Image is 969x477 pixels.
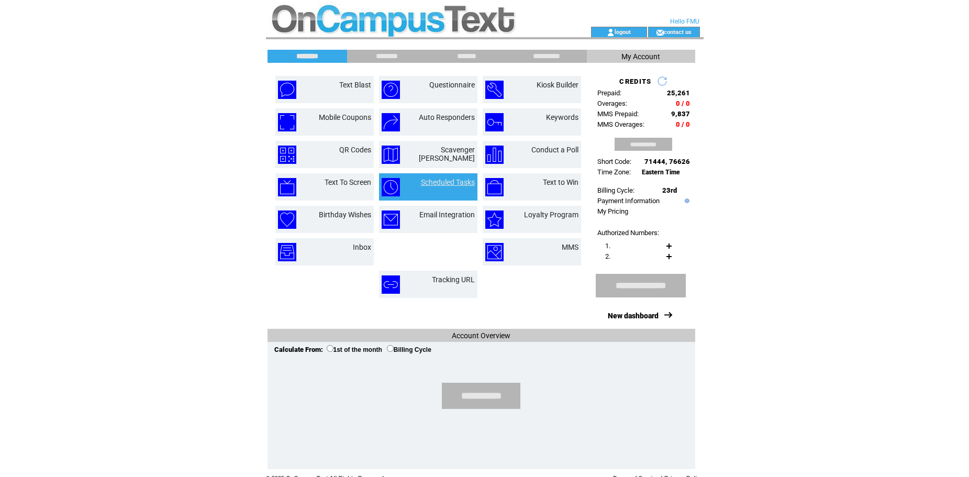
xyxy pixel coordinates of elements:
[605,252,610,260] span: 2.
[421,178,475,186] a: Scheduled Tasks
[524,210,578,219] a: Loyalty Program
[597,207,628,215] a: My Pricing
[667,89,690,97] span: 25,261
[664,28,692,35] a: contact us
[485,81,504,99] img: kiosk-builder.png
[531,146,578,154] a: Conduct a Poll
[382,210,400,229] img: email-integration.png
[278,146,296,164] img: qr-codes.png
[537,81,578,89] a: Kiosk Builder
[278,178,296,196] img: text-to-screen.png
[274,346,323,353] span: Calculate From:
[339,81,371,89] a: Text Blast
[278,113,296,131] img: mobile-coupons.png
[597,186,634,194] span: Billing Cycle:
[644,158,690,165] span: 71444, 76626
[327,346,382,353] label: 1st of the month
[543,178,578,186] a: Text to Win
[682,198,689,203] img: help.gif
[485,210,504,229] img: loyalty-program.png
[670,18,699,25] span: Hello FMU
[597,89,621,97] span: Prepaid:
[597,120,644,128] span: MMS Overages:
[562,243,578,251] a: MMS
[382,178,400,196] img: scheduled-tasks.png
[485,146,504,164] img: conduct-a-poll.png
[676,120,690,128] span: 0 / 0
[339,146,371,154] a: QR Codes
[327,345,333,352] input: 1st of the month
[387,346,431,353] label: Billing Cycle
[319,210,371,219] a: Birthday Wishes
[419,113,475,121] a: Auto Responders
[485,178,504,196] img: text-to-win.png
[382,146,400,164] img: scavenger-hunt.png
[278,81,296,99] img: text-blast.png
[608,312,659,320] a: New dashboard
[676,99,690,107] span: 0 / 0
[607,28,615,37] img: account_icon.gif
[319,113,371,121] a: Mobile Coupons
[278,243,296,261] img: inbox.png
[671,110,690,118] span: 9,837
[656,28,664,37] img: contact_us_icon.gif
[621,52,660,61] span: My Account
[419,210,475,219] a: Email Integration
[605,242,610,250] span: 1.
[597,229,659,237] span: Authorized Numbers:
[619,77,651,85] span: CREDITS
[353,243,371,251] a: Inbox
[419,146,475,162] a: Scavenger [PERSON_NAME]
[546,113,578,121] a: Keywords
[615,28,631,35] a: logout
[485,113,504,131] img: keywords.png
[387,345,394,352] input: Billing Cycle
[452,331,510,340] span: Account Overview
[429,81,475,89] a: Questionnaire
[597,168,631,176] span: Time Zone:
[278,210,296,229] img: birthday-wishes.png
[382,81,400,99] img: questionnaire.png
[597,158,631,165] span: Short Code:
[642,169,680,176] span: Eastern Time
[432,275,475,284] a: Tracking URL
[325,178,371,186] a: Text To Screen
[597,197,660,205] a: Payment Information
[382,275,400,294] img: tracking-url.png
[485,243,504,261] img: mms.png
[382,113,400,131] img: auto-responders.png
[597,110,639,118] span: MMS Prepaid:
[597,99,627,107] span: Overages:
[662,186,677,194] span: 23rd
